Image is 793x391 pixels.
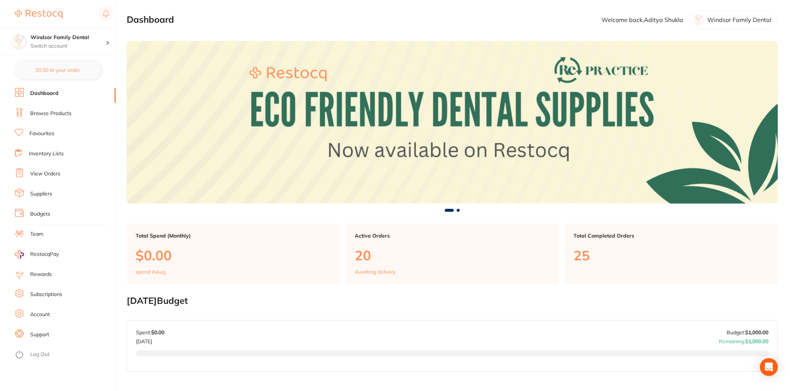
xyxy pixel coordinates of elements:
[136,336,164,344] p: [DATE]
[30,351,50,358] a: Log Out
[30,231,43,238] a: Team
[30,170,60,178] a: View Orders
[127,296,778,306] h2: [DATE] Budget
[574,248,769,263] p: 25
[15,250,59,259] a: RestocqPay
[15,6,63,23] a: Restocq Logo
[31,42,106,50] p: Switch account
[574,233,769,239] p: Total Completed Orders
[30,190,52,198] a: Suppliers
[12,34,26,49] img: Windsor Family Dental
[30,251,59,258] span: RestocqPay
[30,110,72,117] a: Browse Products
[30,271,52,278] a: Rewards
[746,338,769,345] strong: $1,000.00
[136,233,331,239] p: Total Spend (Monthly)
[746,329,769,336] strong: $1,000.00
[15,10,63,19] img: Restocq Logo
[355,233,550,239] p: Active Orders
[30,291,62,298] a: Subscriptions
[565,224,778,284] a: Total Completed Orders25
[30,311,50,318] a: Account
[355,248,550,263] p: 20
[708,16,772,23] p: Windsor Family Dental
[31,34,106,41] h4: Windsor Family Dental
[355,269,396,275] p: Awaiting delivery
[127,41,778,204] img: Dashboard
[136,269,165,275] p: spend in Aug
[127,224,340,284] a: Total Spend (Monthly)$0.00spend inAug
[346,224,559,284] a: Active Orders20Awaiting delivery
[30,90,59,97] a: Dashboard
[30,210,50,218] a: Budgets
[30,331,49,338] a: Support
[719,336,769,344] p: Remaining:
[15,349,114,361] button: Log Out
[151,329,164,336] strong: $0.00
[136,248,331,263] p: $0.00
[136,330,164,336] p: Spent:
[127,15,174,25] h2: Dashboard
[29,150,64,158] a: Inventory Lists
[602,16,683,23] p: Welcome back, Aditya Shukla
[727,330,769,336] p: Budget:
[760,358,778,376] div: Open Intercom Messenger
[29,130,54,137] a: Favourites
[15,61,101,79] button: $0.00 in your order
[15,250,24,259] img: RestocqPay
